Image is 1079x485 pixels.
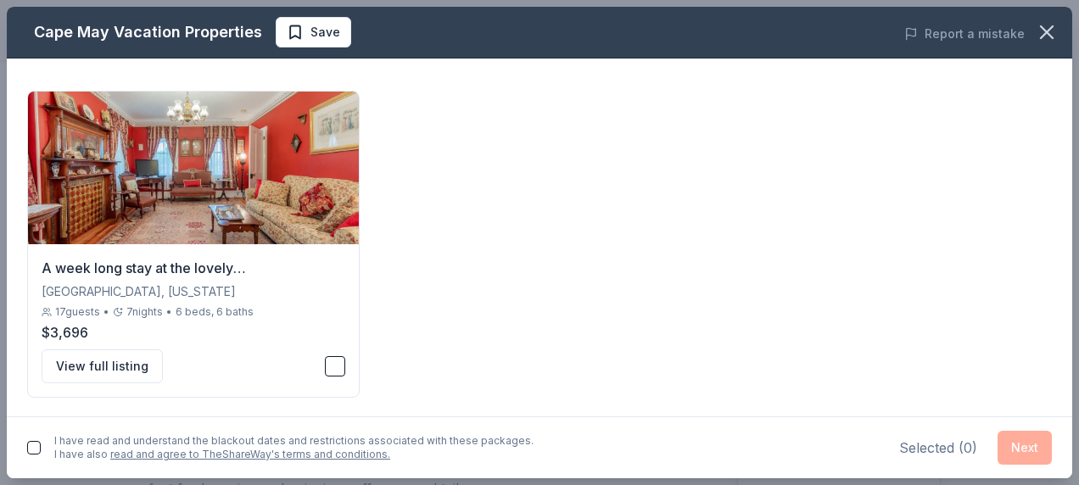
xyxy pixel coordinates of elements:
div: Cape May Vacation Properties [34,19,262,46]
span: 17 guests [55,305,100,319]
button: Report a mistake [904,24,1025,44]
button: Save [276,17,351,47]
a: read and agree to TheShareWay's terms and conditions. [110,448,390,460]
div: [GEOGRAPHIC_DATA], [US_STATE] [42,282,345,302]
div: A week long stay at the lovely [GEOGRAPHIC_DATA] in [GEOGRAPHIC_DATA], [US_STATE] [42,258,345,278]
span: Save [310,22,340,42]
div: • [166,305,172,319]
img: A week long stay at the lovely Lorelei House in Cape May, New Jersey [28,92,359,244]
button: View full listing [42,349,163,383]
div: 6 beds, 6 baths [176,305,254,319]
div: • [103,305,109,319]
span: 7 nights [126,305,163,319]
div: $3,696 [42,322,345,343]
div: Selected ( 0 ) [899,438,977,458]
div: I have read and understand the blackout dates and restrictions associated with these packages. I ... [54,434,534,461]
